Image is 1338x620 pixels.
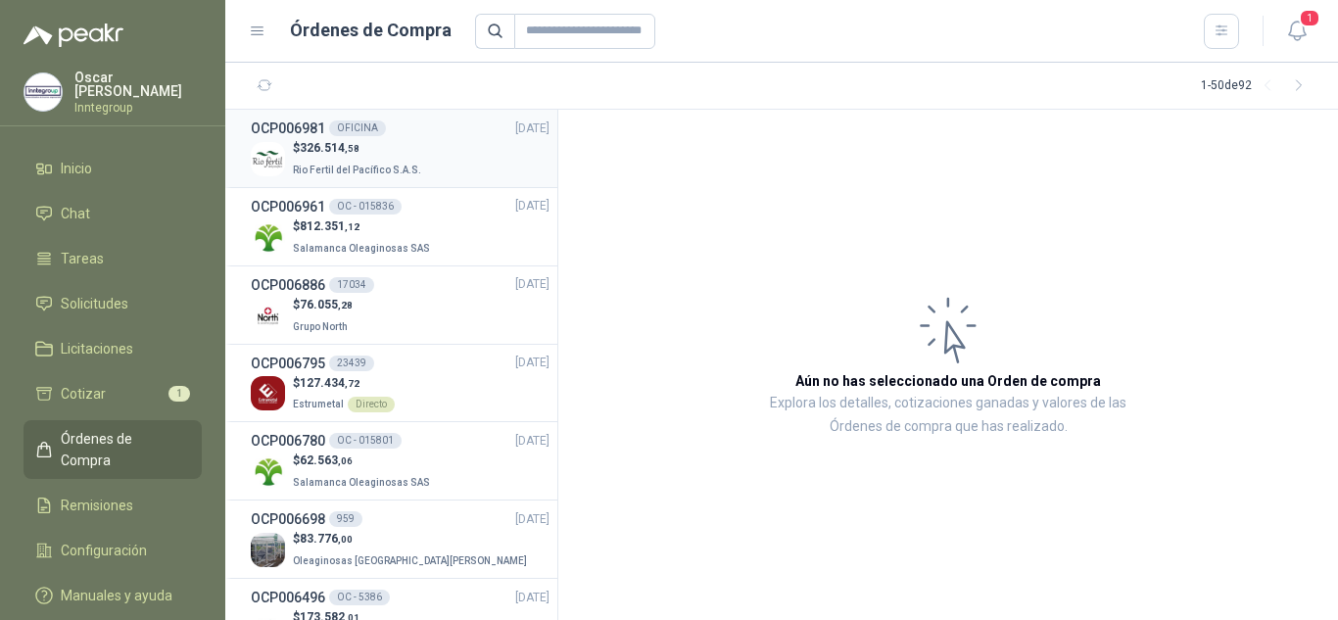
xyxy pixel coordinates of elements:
[1279,14,1314,49] button: 1
[24,487,202,524] a: Remisiones
[24,532,202,569] a: Configuración
[251,508,325,530] h3: OCP006698
[293,399,344,409] span: Estrumetal
[251,587,325,608] h3: OCP006496
[24,420,202,479] a: Órdenes de Compra
[251,118,550,179] a: OCP006981OFICINA[DATE] Company Logo$326.514,58Rio Fertil del Pacífico S.A.S.
[24,195,202,232] a: Chat
[754,392,1142,439] p: Explora los detalles, cotizaciones ganadas y valores de las Órdenes de compra que has realizado.
[1201,71,1314,102] div: 1 - 50 de 92
[338,300,353,310] span: ,28
[251,454,285,489] img: Company Logo
[329,356,374,371] div: 23439
[515,510,550,529] span: [DATE]
[24,577,202,614] a: Manuales y ayuda
[24,150,202,187] a: Inicio
[24,73,62,111] img: Company Logo
[251,142,285,176] img: Company Logo
[515,119,550,138] span: [DATE]
[300,141,359,155] span: 326.514
[515,197,550,215] span: [DATE]
[329,120,386,136] div: OFICINA
[251,508,550,570] a: OCP006698959[DATE] Company Logo$83.776,00Oleaginosas [GEOGRAPHIC_DATA][PERSON_NAME]
[251,196,550,258] a: OCP006961OC - 015836[DATE] Company Logo$812.351,12Salamanca Oleaginosas SAS
[251,533,285,567] img: Company Logo
[293,374,395,393] p: $
[251,299,285,333] img: Company Logo
[329,590,390,605] div: OC - 5386
[61,203,90,224] span: Chat
[24,285,202,322] a: Solicitudes
[293,477,430,488] span: Salamanca Oleaginosas SAS
[251,274,325,296] h3: OCP006886
[293,139,425,158] p: $
[338,534,353,545] span: ,00
[251,430,550,492] a: OCP006780OC - 015801[DATE] Company Logo$62.563,06Salamanca Oleaginosas SAS
[74,71,202,98] p: Oscar [PERSON_NAME]
[293,217,434,236] p: $
[795,370,1101,392] h3: Aún no has seleccionado una Orden de compra
[515,432,550,451] span: [DATE]
[345,143,359,154] span: ,58
[24,375,202,412] a: Cotizar1
[300,376,359,390] span: 127.434
[293,555,527,566] span: Oleaginosas [GEOGRAPHIC_DATA][PERSON_NAME]
[61,338,133,359] span: Licitaciones
[1299,9,1320,27] span: 1
[251,196,325,217] h3: OCP006961
[515,589,550,607] span: [DATE]
[251,430,325,452] h3: OCP006780
[251,220,285,255] img: Company Logo
[329,433,402,449] div: OC - 015801
[300,532,353,546] span: 83.776
[24,240,202,277] a: Tareas
[329,277,374,293] div: 17034
[61,495,133,516] span: Remisiones
[293,530,531,548] p: $
[61,428,183,471] span: Órdenes de Compra
[348,397,395,412] div: Directo
[293,165,421,175] span: Rio Fertil del Pacífico S.A.S.
[300,453,353,467] span: 62.563
[61,158,92,179] span: Inicio
[329,199,402,215] div: OC - 015836
[61,540,147,561] span: Configuración
[290,17,452,44] h1: Órdenes de Compra
[251,376,285,410] img: Company Logo
[251,118,325,139] h3: OCP006981
[300,219,359,233] span: 812.351
[293,243,430,254] span: Salamanca Oleaginosas SAS
[24,24,123,47] img: Logo peakr
[293,452,434,470] p: $
[61,383,106,405] span: Cotizar
[24,330,202,367] a: Licitaciones
[251,274,550,336] a: OCP00688617034[DATE] Company Logo$76.055,28Grupo North
[168,386,190,402] span: 1
[300,298,353,311] span: 76.055
[338,455,353,466] span: ,06
[251,353,550,414] a: OCP00679523439[DATE] Company Logo$127.434,72EstrumetalDirecto
[61,585,172,606] span: Manuales y ayuda
[61,248,104,269] span: Tareas
[293,296,353,314] p: $
[329,511,362,527] div: 959
[74,102,202,114] p: Inntegroup
[515,275,550,294] span: [DATE]
[345,378,359,389] span: ,72
[251,353,325,374] h3: OCP006795
[61,293,128,314] span: Solicitudes
[345,221,359,232] span: ,12
[293,321,348,332] span: Grupo North
[515,354,550,372] span: [DATE]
